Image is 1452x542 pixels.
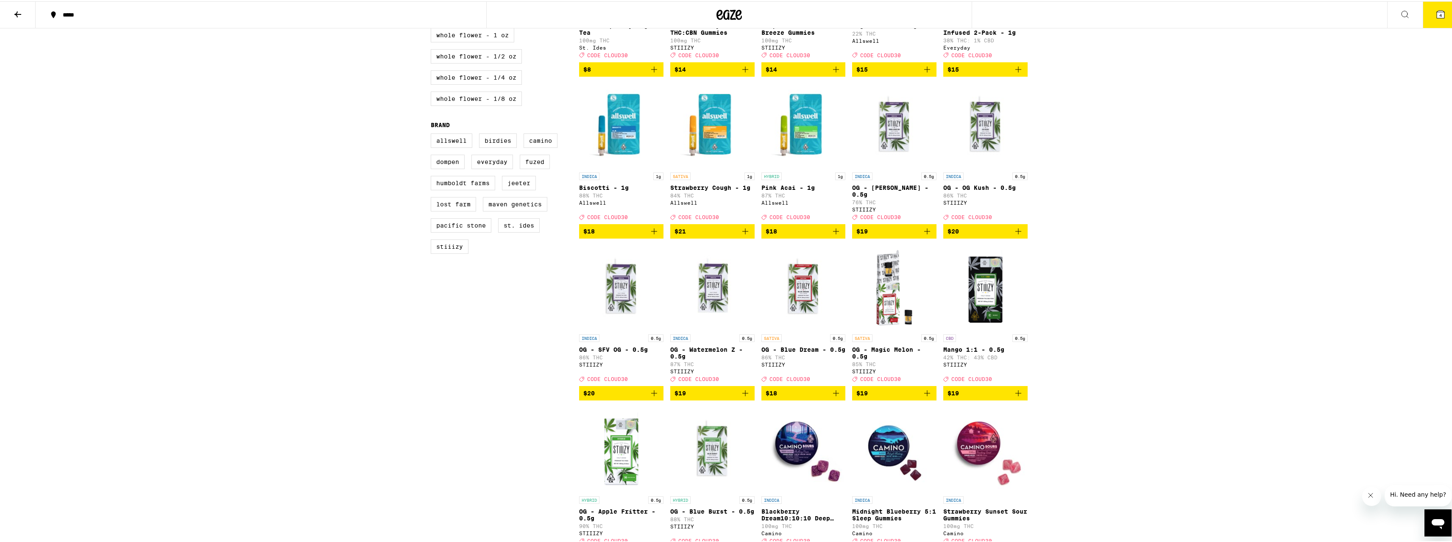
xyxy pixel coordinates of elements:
span: CODE CLOUD30 [769,375,810,381]
div: Allswell [670,199,755,204]
button: Add to bag [579,223,663,237]
span: CODE CLOUD30 [951,375,992,381]
p: 87% THC [670,360,755,366]
p: 86% THC [579,353,663,359]
div: STIIIZY [943,199,1028,204]
label: Lost Farm [431,196,476,210]
p: OG - Magic Melon - 0.5g [852,345,936,359]
p: OG - [PERSON_NAME] - 0.5g [852,183,936,197]
div: STIIIZY [670,44,755,49]
p: SATIVA [670,171,691,179]
p: 1g [653,171,663,179]
span: CODE CLOUD30 [860,213,901,219]
p: 0.5g [1012,171,1028,179]
img: STIIIZY - OG - Magic Melon - 0.5g [852,244,936,329]
p: SATIVA [761,333,782,341]
p: 0.5g [648,333,663,341]
p: INDICA [943,495,964,503]
span: CODE CLOUD30 [951,213,992,219]
span: $19 [856,227,868,233]
span: CODE CLOUD30 [678,213,719,219]
p: 76% THC [852,198,936,204]
img: STIIIZY - OG - King Louis XIII - 0.5g [852,82,936,167]
p: INDICA [579,333,599,341]
p: 88% THC [670,515,755,521]
div: STIIIZY [852,367,936,373]
button: Add to bag [670,385,755,399]
p: INDICA [579,171,599,179]
p: 1g [835,171,845,179]
button: Add to bag [579,385,663,399]
div: Allswell [852,37,936,42]
p: CBD [943,333,956,341]
p: HYBRID [761,171,782,179]
button: Add to bag [852,61,936,75]
p: 0.5g [1012,333,1028,341]
p: Blackberry Dream10:10:10 Deep Sleep Gummies [761,507,846,520]
img: Allswell - Strawberry Cough - 1g [670,82,755,167]
img: Camino - Blackberry Dream10:10:10 Deep Sleep Gummies [761,406,846,491]
p: 42% THC: 43% CBD [943,353,1028,359]
label: St. Ides [498,217,540,231]
img: STIIIZY - Mango 1:1 - 0.5g [943,244,1028,329]
p: 86% THC [943,192,1028,197]
p: 86% THC [761,353,846,359]
label: Camino [524,132,557,147]
div: STIIIZY [761,44,846,49]
span: $15 [856,65,868,72]
p: 100mg THC [579,36,663,42]
label: Whole Flower - 1/2 oz [431,48,522,62]
div: STIIIZY [943,361,1028,366]
span: CODE CLOUD30 [769,213,810,219]
span: CODE CLOUD30 [860,375,901,381]
p: Forbidden Fruit Infused 2-Pack - 1g [943,21,1028,35]
label: Whole Flower - 1 oz [431,27,514,41]
div: STIIIZY [670,367,755,373]
p: 87% THC [761,192,846,197]
a: Open page for Strawberry Cough - 1g from Allswell [670,82,755,223]
label: Everyday [471,153,513,168]
label: Humboldt Farms [431,175,495,189]
p: INDICA [670,333,691,341]
a: Open page for OG - Watermelon Z - 0.5g from STIIIZY [670,244,755,385]
button: Add to bag [852,385,936,399]
button: Add to bag [852,223,936,237]
span: $18 [766,227,777,233]
p: INDICA [852,171,872,179]
img: STIIIZY - OG - Apple Fritter - 0.5g [579,406,663,491]
span: $19 [948,389,959,395]
p: Biscotti - 1g [579,183,663,190]
p: Crimson Berry 2:1 THC:CBN Gummies [670,21,755,35]
img: Camino - Strawberry Sunset Sour Gummies [943,406,1028,491]
span: $15 [948,65,959,72]
span: CODE CLOUD30 [769,51,810,57]
div: Everyday [943,44,1028,49]
div: STIIIZY [579,361,663,366]
img: STIIIZY - OG - Blue Dream - 0.5g [761,244,846,329]
span: $8 [583,65,591,72]
iframe: Message from company [1385,484,1452,505]
span: CODE CLOUD30 [678,51,719,57]
label: Maven Genetics [483,196,547,210]
div: Allswell [761,199,846,204]
button: Add to bag [761,61,846,75]
img: Camino - Midnight Blueberry 5:1 Sleep Gummies [852,406,936,491]
span: $19 [674,389,686,395]
p: INDICA [943,171,964,179]
p: OG - OG Kush - 0.5g [943,183,1028,190]
span: $14 [766,65,777,72]
p: Strawberry Cough - 1g [670,183,755,190]
button: Add to bag [670,223,755,237]
img: STIIIZY - OG - Watermelon Z - 0.5g [670,244,755,329]
label: Dompen [431,153,465,168]
iframe: Close message [1362,486,1381,505]
span: CODE CLOUD30 [587,375,628,381]
p: 1g [744,171,755,179]
label: STIIIZY [431,238,468,253]
p: Strawberry Sunset Sour Gummies [943,507,1028,520]
p: OG - SFV OG - 0.5g [579,345,663,352]
p: OG - Blue Dream - 0.5g [761,345,846,352]
div: Allswell [579,199,663,204]
span: $18 [766,389,777,395]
